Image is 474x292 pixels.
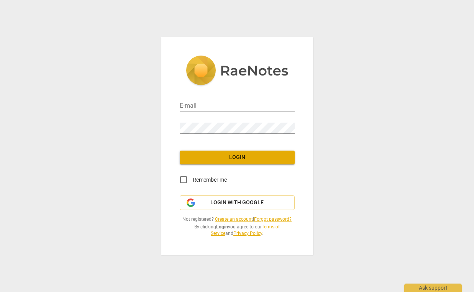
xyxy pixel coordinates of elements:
span: Login [186,154,289,161]
img: 5ac2273c67554f335776073100b6d88f.svg [186,56,289,87]
span: Not registered? | [180,216,295,223]
a: Create an account [215,217,253,222]
button: Login with Google [180,195,295,210]
span: By clicking you agree to our and . [180,224,295,236]
span: Remember me [193,176,227,184]
a: Privacy Policy [233,231,262,236]
button: Login [180,151,295,164]
a: Terms of Service [211,224,280,236]
a: Forgot password? [254,217,292,222]
b: Login [216,224,228,230]
span: Login with Google [210,199,264,207]
div: Ask support [404,284,462,292]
